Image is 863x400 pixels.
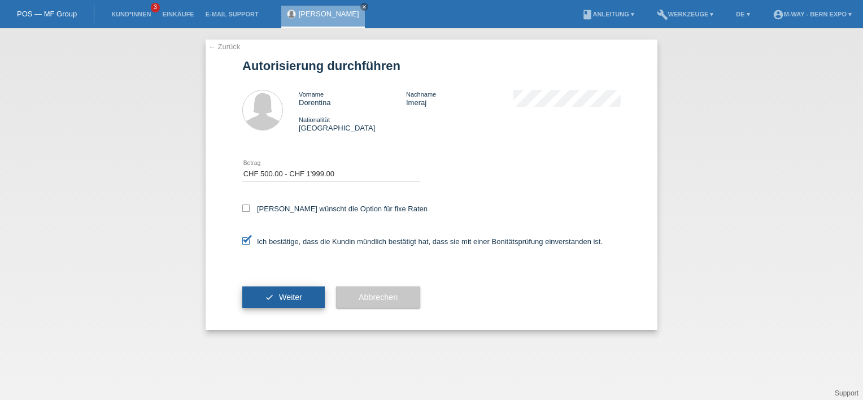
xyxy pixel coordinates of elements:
i: build [657,9,668,20]
i: close [361,4,367,10]
a: account_circlem-way - Bern Expo ▾ [767,11,857,18]
h1: Autorisierung durchführen [242,59,621,73]
i: account_circle [773,9,784,20]
span: Nachname [406,91,436,98]
span: Nationalität [299,116,330,123]
button: Abbrechen [336,286,420,308]
a: Support [835,389,858,397]
a: bookAnleitung ▾ [576,11,640,18]
div: Imeraj [406,90,513,107]
span: Weiter [279,293,302,302]
label: [PERSON_NAME] wünscht die Option für fixe Raten [242,205,428,213]
label: Ich bestätige, dass die Kundin mündlich bestätigt hat, dass sie mit einer Bonitätsprüfung einvers... [242,237,603,246]
button: check Weiter [242,286,325,308]
a: Kund*innen [106,11,156,18]
i: book [582,9,593,20]
a: ← Zurück [208,42,240,51]
a: POS — MF Group [17,10,77,18]
a: DE ▾ [730,11,755,18]
span: Vorname [299,91,324,98]
i: check [265,293,274,302]
span: Abbrechen [359,293,398,302]
a: Einkäufe [156,11,199,18]
a: buildWerkzeuge ▾ [651,11,720,18]
a: E-Mail Support [200,11,264,18]
a: close [360,3,368,11]
a: [PERSON_NAME] [299,10,359,18]
div: [GEOGRAPHIC_DATA] [299,115,406,132]
div: Dorentina [299,90,406,107]
span: 3 [151,3,160,12]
